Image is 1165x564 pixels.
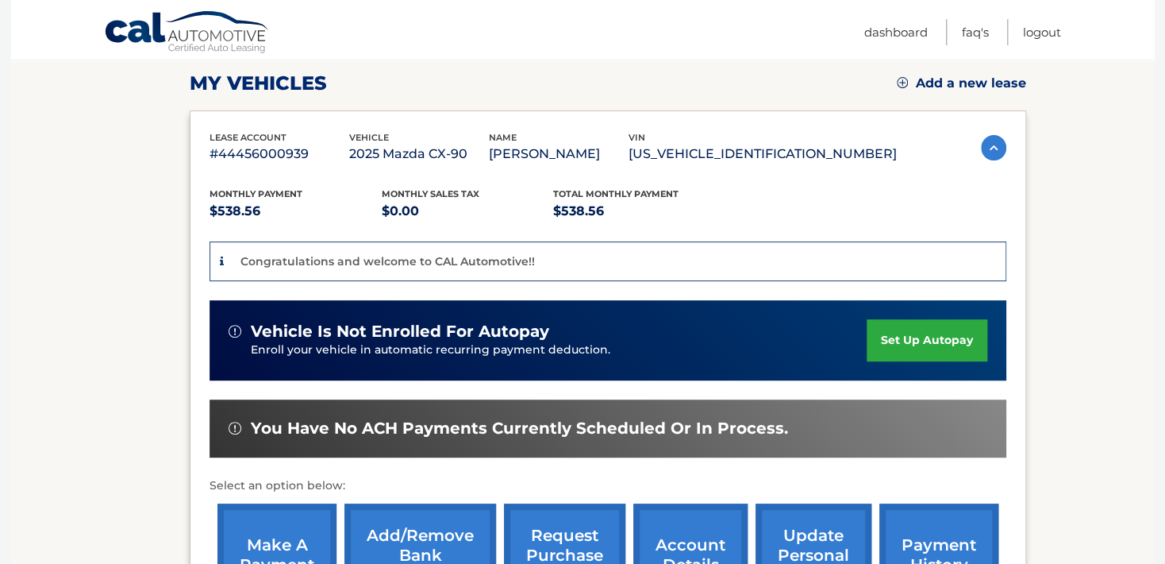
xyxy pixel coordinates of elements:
span: lease account [210,132,286,143]
span: vehicle [349,132,389,143]
a: Add a new lease [897,75,1026,91]
img: alert-white.svg [229,325,241,338]
p: [US_VEHICLE_IDENTIFICATION_NUMBER] [629,143,897,165]
span: You have no ACH payments currently scheduled or in process. [251,419,788,438]
span: name [489,132,517,143]
p: Select an option below: [210,477,1006,496]
img: add.svg [897,77,908,88]
p: Congratulations and welcome to CAL Automotive!! [240,254,535,268]
a: Logout [1023,19,1061,45]
p: $0.00 [382,200,554,222]
img: alert-white.svg [229,422,241,435]
span: vin [629,132,645,143]
a: FAQ's [962,19,989,45]
span: Monthly sales Tax [382,188,479,199]
a: set up autopay [867,319,987,361]
p: Enroll your vehicle in automatic recurring payment deduction. [251,342,867,359]
img: accordion-active.svg [981,135,1006,160]
p: $538.56 [210,200,382,222]
span: Monthly Payment [210,188,302,199]
p: $538.56 [553,200,725,222]
h2: my vehicles [190,71,327,95]
span: vehicle is not enrolled for autopay [251,322,549,342]
p: [PERSON_NAME] [489,143,629,165]
p: 2025 Mazda CX-90 [349,143,489,165]
p: #44456000939 [210,143,349,165]
a: Dashboard [864,19,928,45]
a: Cal Automotive [104,10,271,56]
span: Total Monthly Payment [553,188,679,199]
